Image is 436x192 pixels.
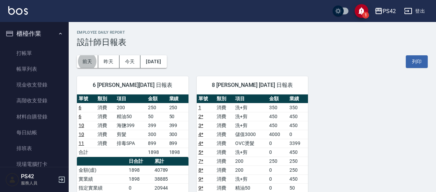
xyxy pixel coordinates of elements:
[233,174,267,183] td: 洗+剪
[119,55,141,68] button: 今天
[288,130,308,139] td: 0
[288,166,308,174] td: 250
[267,103,288,112] td: 350
[215,139,233,148] td: 消費
[96,103,115,112] td: 消費
[383,7,396,15] div: PS42
[79,140,84,146] a: 11
[168,112,188,121] td: 50
[406,55,428,68] button: 列印
[168,94,188,103] th: 業績
[3,125,66,140] a: 每日結帳
[288,174,308,183] td: 450
[168,103,188,112] td: 250
[3,109,66,125] a: 材料自購登錄
[233,94,267,103] th: 項目
[96,130,115,139] td: 消費
[77,166,127,174] td: 金額(虛)
[168,121,188,130] td: 399
[372,4,399,18] button: PS42
[146,112,167,121] td: 50
[197,94,215,103] th: 單號
[77,30,428,35] h2: Employee Daily Report
[215,94,233,103] th: 類別
[115,121,147,130] td: 海鹽399
[267,157,288,166] td: 250
[168,148,188,157] td: 1898
[77,37,428,47] h3: 設計師日報表
[85,82,180,89] span: 6 [PERSON_NAME][DATE] 日報表
[267,148,288,157] td: 0
[5,173,19,187] img: Person
[98,55,119,68] button: 昨天
[3,140,66,156] a: 排班表
[146,121,167,130] td: 399
[146,103,167,112] td: 250
[21,173,56,180] h5: PS42
[146,130,167,139] td: 300
[3,45,66,61] a: 打帳單
[77,94,188,157] table: a dense table
[127,174,152,183] td: 1898
[3,77,66,93] a: 現金收支登錄
[79,123,84,128] a: 10
[115,103,147,112] td: 200
[362,12,369,19] span: 1
[288,121,308,130] td: 450
[233,157,267,166] td: 200
[215,112,233,121] td: 消費
[96,139,115,148] td: 消費
[215,130,233,139] td: 消費
[233,139,267,148] td: OVC燙髮
[267,112,288,121] td: 450
[401,5,428,18] button: 登出
[215,166,233,174] td: 消費
[115,130,147,139] td: 剪髮
[77,94,96,103] th: 單號
[153,174,188,183] td: 38885
[288,148,308,157] td: 450
[288,103,308,112] td: 350
[77,148,96,157] td: 合計
[115,139,147,148] td: 排毒SPA
[267,139,288,148] td: 0
[127,166,152,174] td: 1898
[146,139,167,148] td: 899
[115,112,147,121] td: 精油50
[96,94,115,103] th: 類別
[233,148,267,157] td: 洗+剪
[8,6,28,15] img: Logo
[3,25,66,43] button: 櫃檯作業
[233,103,267,112] td: 洗+剪
[79,132,84,137] a: 10
[127,157,152,166] th: 日合計
[215,174,233,183] td: 消費
[77,55,98,68] button: 前天
[215,148,233,157] td: 消費
[153,157,188,166] th: 累計
[3,156,66,172] a: 現場電腦打卡
[140,55,167,68] button: [DATE]
[168,139,188,148] td: 899
[146,148,167,157] td: 1898
[115,94,147,103] th: 項目
[233,166,267,174] td: 200
[233,130,267,139] td: 儲值3000
[288,139,308,148] td: 3399
[267,174,288,183] td: 0
[96,121,115,130] td: 消費
[168,130,188,139] td: 300
[146,94,167,103] th: 金額
[267,130,288,139] td: 4000
[153,166,188,174] td: 40789
[233,121,267,130] td: 洗+剪
[267,94,288,103] th: 金額
[215,103,233,112] td: 消費
[215,157,233,166] td: 消費
[233,112,267,121] td: 洗+剪
[79,105,81,110] a: 6
[21,180,56,186] p: 服務人員
[215,121,233,130] td: 消費
[355,4,368,18] button: save
[3,61,66,77] a: 帳單列表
